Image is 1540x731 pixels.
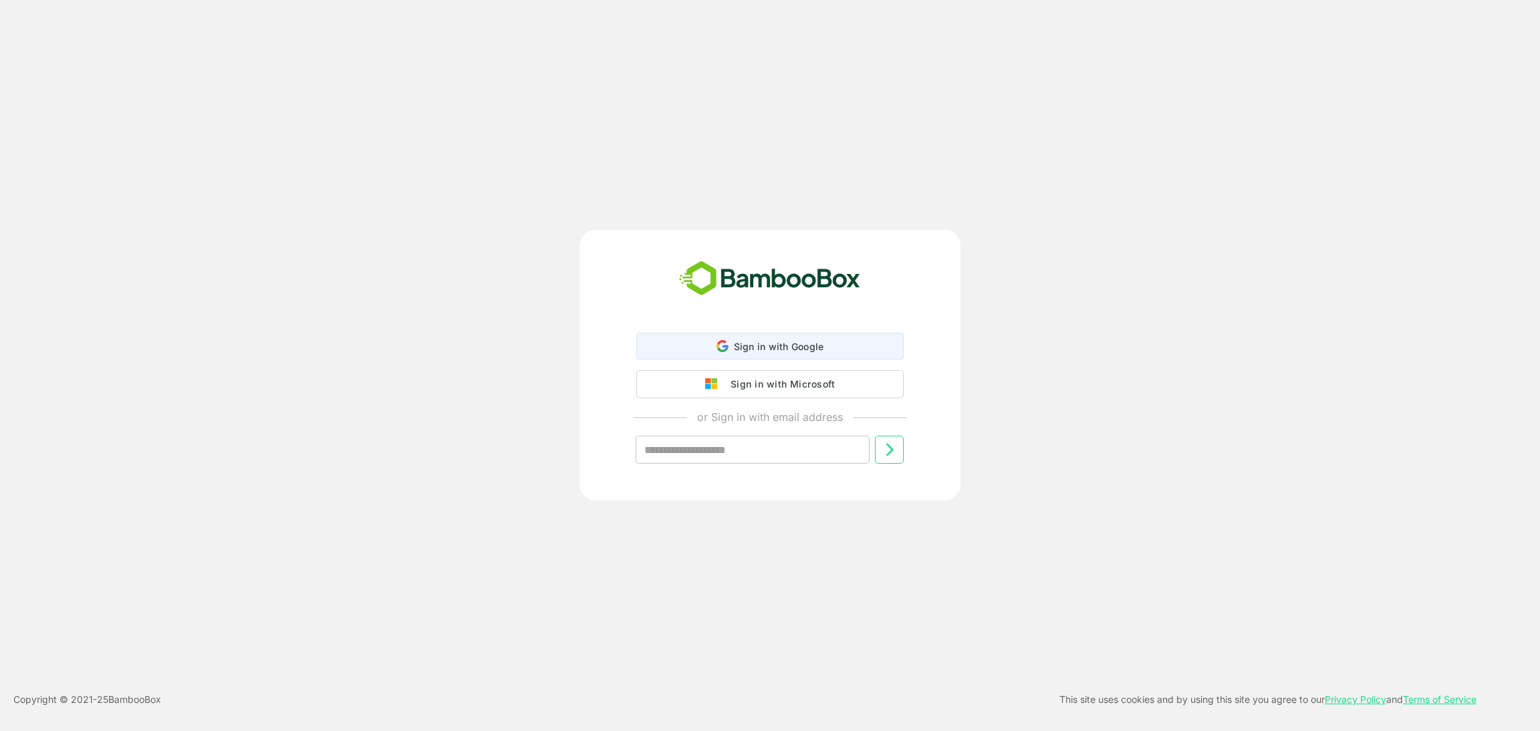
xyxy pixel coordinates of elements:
span: Sign in with Google [734,341,824,352]
button: Sign in with Microsoft [636,370,904,398]
p: This site uses cookies and by using this site you agree to our and [1059,692,1477,708]
img: bamboobox [672,257,868,301]
a: Terms of Service [1403,694,1477,705]
div: Sign in with Microsoft [724,376,835,393]
p: or Sign in with email address [697,409,843,425]
a: Privacy Policy [1325,694,1386,705]
img: google [705,378,724,390]
p: Copyright © 2021- 25 BambooBox [13,692,161,708]
div: Sign in with Google [636,333,904,359]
